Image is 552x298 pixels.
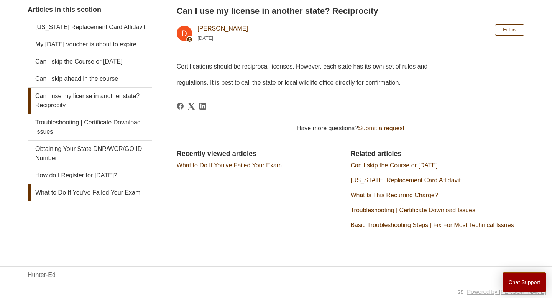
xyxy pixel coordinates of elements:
a: How do I Register for [DATE]? [28,167,152,184]
a: Obtaining Your State DNR/WCR/GO ID Number [28,141,152,167]
svg: Share this page on Facebook [177,103,184,110]
time: 02/12/2024, 18:13 [197,35,213,41]
a: X Corp [188,103,195,110]
svg: Share this page on LinkedIn [199,103,206,110]
a: Basic Troubleshooting Steps | Fix For Most Technical Issues [350,222,514,228]
button: Follow Article [495,24,524,36]
a: What Is This Recurring Charge? [350,192,438,198]
a: Troubleshooting | Certificate Download Issues [350,207,475,213]
button: Chat Support [503,272,547,292]
a: Can I skip ahead in the course [28,70,152,87]
a: [US_STATE] Replacement Card Affidavit [28,19,152,36]
h2: Recently viewed articles [177,149,343,159]
a: Troubleshooting | Certificate Download Issues [28,114,152,140]
a: Can I skip the Course or [DATE] [350,162,437,169]
a: [US_STATE] Replacement Card Affidavit [350,177,460,183]
a: What to Do If You've Failed Your Exam [28,184,152,201]
span: regulations. It is best to call the state or local wildlife office directly for confirmation. [177,79,401,86]
div: Have more questions? [177,124,524,133]
a: Can I use my license in another state? Reciprocity [28,88,152,114]
a: What to Do If You've Failed Your Exam [177,162,282,169]
a: Powered by [PERSON_NAME] [467,288,546,295]
a: [PERSON_NAME] [197,25,248,32]
a: My [DATE] voucher is about to expire [28,36,152,53]
a: Can I skip the Course or [DATE] [28,53,152,70]
h2: Related articles [350,149,524,159]
a: LinkedIn [199,103,206,110]
a: Facebook [177,103,184,110]
svg: Share this page on X Corp [188,103,195,110]
span: Certifications should be reciprocal licenses. However, each state has its own set of rules and [177,63,428,70]
span: Articles in this section [28,6,101,13]
a: Submit a request [358,125,404,131]
h2: Can I use my license in another state? Reciprocity [177,5,524,17]
a: Hunter-Ed [28,270,56,280]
